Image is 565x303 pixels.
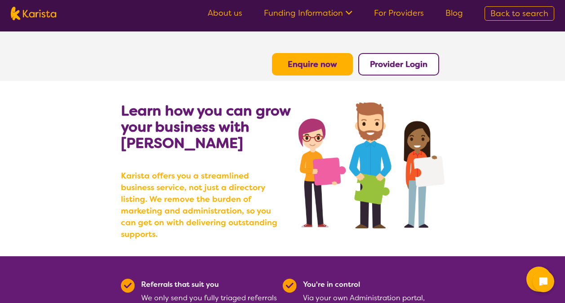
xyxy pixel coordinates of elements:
[208,8,242,18] a: About us
[121,101,290,152] b: Learn how you can grow your business with [PERSON_NAME]
[288,59,337,70] a: Enquire now
[303,280,360,289] b: You're in control
[141,280,219,289] b: Referrals that suit you
[445,8,463,18] a: Blog
[298,102,444,228] img: grow your business with Karista
[264,8,352,18] a: Funding Information
[526,267,552,292] button: Channel Menu
[11,7,56,20] img: Karista logo
[490,8,548,19] span: Back to search
[272,53,353,76] button: Enquire now
[358,53,439,76] button: Provider Login
[283,279,297,293] img: Tick
[121,279,135,293] img: Tick
[374,8,424,18] a: For Providers
[485,6,554,21] a: Back to search
[121,170,283,240] b: Karista offers you a streamlined business service, not just a directory listing. We remove the bu...
[370,59,427,70] a: Provider Login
